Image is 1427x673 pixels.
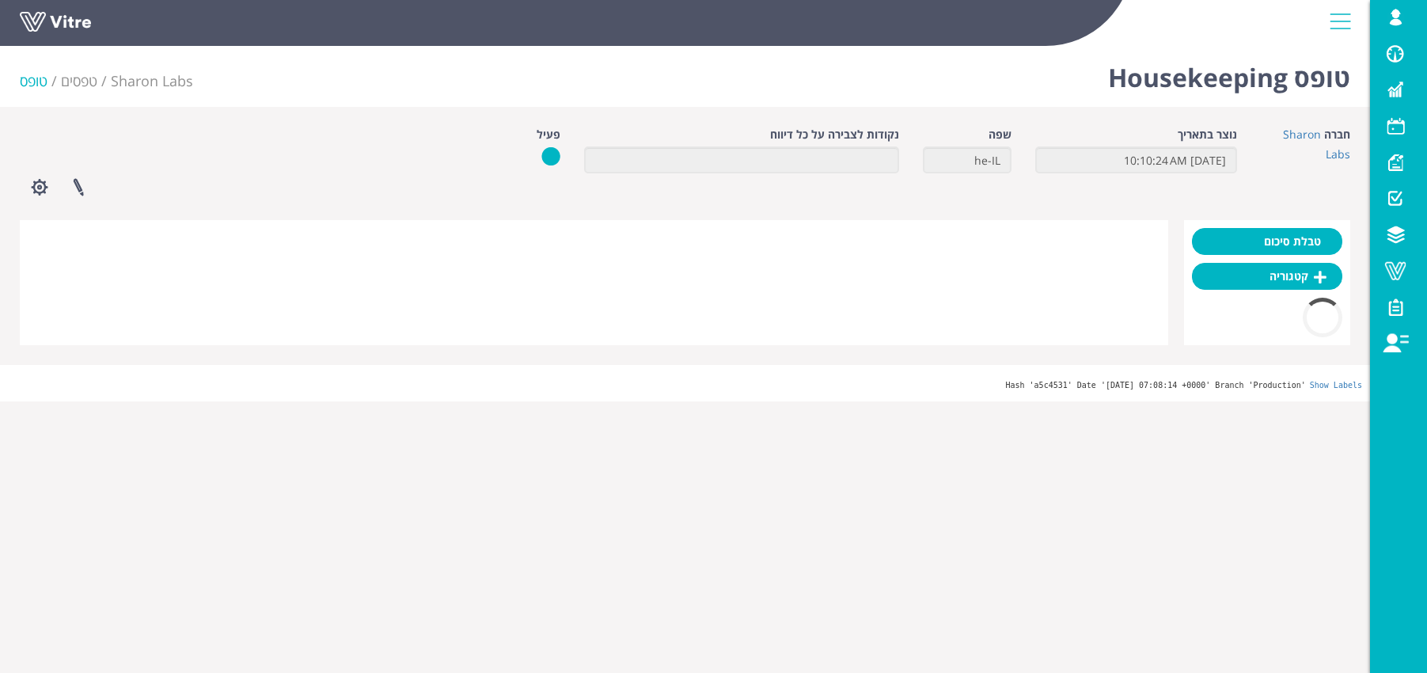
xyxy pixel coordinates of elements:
h1: טופס Housekeeping [1108,40,1350,107]
label: נוצר בתאריך [1178,127,1237,143]
label: פעיל [537,127,560,143]
li: טופס [20,71,61,92]
a: טפסים [61,71,97,90]
label: שפה [989,127,1011,143]
label: חברה [1324,127,1350,143]
a: Sharon Labs [111,71,193,90]
a: טבלת סיכום [1192,228,1342,255]
a: Sharon Labs [1283,127,1350,162]
a: Show Labels [1310,381,1362,390]
span: Hash 'a5c4531' Date '[DATE] 07:08:14 +0000' Branch 'Production' [1005,381,1305,390]
a: קטגוריה [1192,263,1342,290]
img: yes [541,146,560,166]
label: נקודות לצבירה על כל דיווח [770,127,899,143]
